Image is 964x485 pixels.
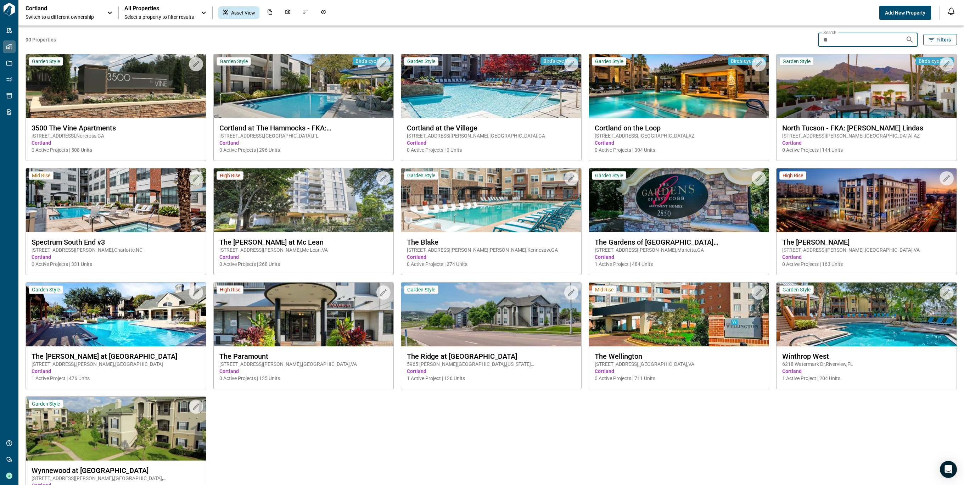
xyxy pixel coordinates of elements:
[26,54,206,118] img: property-asset
[407,261,576,268] span: 0 Active Projects | 274 Units
[407,146,576,154] span: 0 Active Projects | 0 Units
[231,9,255,16] span: Asset View
[401,54,581,118] img: property-asset
[589,168,769,232] img: property-asset
[782,352,951,361] span: Winthrop West
[782,146,951,154] span: 0 Active Projects | 144 Units
[32,132,200,139] span: [STREET_ADDRESS] , Norcross , GA
[219,261,388,268] span: 0 Active Projects | 268 Units
[32,475,200,482] span: [STREET_ADDRESS][PERSON_NAME] , [GEOGRAPHIC_DATA] , [GEOGRAPHIC_DATA]
[407,132,576,139] span: [STREET_ADDRESS][PERSON_NAME] , [GEOGRAPHIC_DATA] , GA
[355,58,388,64] span: Bird's-eye View
[32,238,200,246] span: Spectrum South End v3
[32,368,200,375] span: Cortland
[783,172,803,179] span: High Rise
[407,238,576,246] span: The Blake
[32,124,200,132] span: 3500 The Vine Apartments
[32,58,60,65] span: Garden Style
[219,253,388,261] span: Cortland
[782,368,951,375] span: Cortland
[407,286,435,293] span: Garden Style
[218,6,259,19] div: Asset View
[407,361,576,368] span: 5965 [PERSON_NAME][GEOGRAPHIC_DATA] , [US_STATE][GEOGRAPHIC_DATA] , CO
[595,368,763,375] span: Cortland
[823,29,836,35] label: Search
[124,13,194,21] span: Select a property to filter results
[219,246,388,253] span: [STREET_ADDRESS][PERSON_NAME] , Mc Lean , VA
[595,172,623,179] span: Garden Style
[595,253,763,261] span: Cortland
[214,168,394,232] img: property-asset
[32,286,60,293] span: Garden Style
[407,375,576,382] span: 1 Active Project | 126 Units
[595,132,763,139] span: [STREET_ADDRESS] , [GEOGRAPHIC_DATA] , AZ
[220,172,240,179] span: High Rise
[595,124,763,132] span: Cortland on the Loop
[923,34,957,45] button: Filters
[124,5,194,12] span: All Properties
[783,286,811,293] span: Garden Style
[543,58,576,64] span: Bird's-eye View
[731,58,763,64] span: Bird's-eye View
[595,286,613,293] span: Mid Rise
[595,261,763,268] span: 1 Active Project | 484 Units
[32,172,50,179] span: Mid Rise
[219,124,388,132] span: Cortland at The Hammocks - FKA: [GEOGRAPHIC_DATA]
[782,361,951,368] span: 6218 Watermark Dr , Riverview , FL
[281,6,295,19] div: Photos
[26,397,206,461] img: property-asset
[220,58,248,65] span: Garden Style
[220,286,240,293] span: High Rise
[263,6,277,19] div: Documents
[595,352,763,361] span: The Wellington
[407,352,576,361] span: The Ridge at [GEOGRAPHIC_DATA]
[401,283,581,346] img: property-asset
[589,54,769,118] img: property-asset
[782,139,951,146] span: Cortland
[407,246,576,253] span: [STREET_ADDRESS][PERSON_NAME][PERSON_NAME] , Kennesaw , GA
[595,58,623,65] span: Garden Style
[32,146,200,154] span: 0 Active Projects | 508 Units
[32,253,200,261] span: Cortland
[782,246,951,253] span: [STREET_ADDRESS][PERSON_NAME] , [GEOGRAPHIC_DATA] , VA
[407,253,576,261] span: Cortland
[782,261,951,268] span: 0 Active Projects | 163 Units
[777,283,957,346] img: property-asset
[595,246,763,253] span: [STREET_ADDRESS][PERSON_NAME] , Marietta , GA
[777,168,957,232] img: property-asset
[32,246,200,253] span: [STREET_ADDRESS][PERSON_NAME] , Charlotte , NC
[946,6,957,17] button: Open notification feed
[782,124,951,132] span: North Tucson - FKA: [PERSON_NAME] Lindas
[407,368,576,375] span: Cortland
[407,124,576,132] span: Cortland at the Village
[26,13,100,21] span: Switch to a different ownership
[32,352,200,361] span: The [PERSON_NAME] at [GEOGRAPHIC_DATA]
[919,58,951,64] span: Bird's-eye View
[782,238,951,246] span: The [PERSON_NAME]
[219,146,388,154] span: 0 Active Projects | 296 Units
[219,132,388,139] span: [STREET_ADDRESS] , [GEOGRAPHIC_DATA] , FL
[783,58,811,65] span: Garden Style
[879,6,931,20] button: Add New Property
[219,361,388,368] span: [STREET_ADDRESS][PERSON_NAME] , [GEOGRAPHIC_DATA] , VA
[219,139,388,146] span: Cortland
[595,361,763,368] span: [STREET_ADDRESS] , [GEOGRAPHIC_DATA] , VA
[401,168,581,232] img: property-asset
[32,261,200,268] span: 0 Active Projects | 331 Units
[940,461,957,478] div: Open Intercom Messenger
[316,6,330,19] div: Job History
[214,54,394,118] img: property-asset
[407,172,435,179] span: Garden Style
[782,375,951,382] span: 1 Active Project | 204 Units
[219,238,388,246] span: The [PERSON_NAME] at Mc Lean
[777,54,957,118] img: property-asset
[32,139,200,146] span: Cortland
[589,283,769,346] img: property-asset
[32,401,60,407] span: Garden Style
[26,168,206,232] img: property-asset
[26,283,206,346] img: property-asset
[26,5,89,12] p: Cortland
[407,58,435,65] span: Garden Style
[298,6,313,19] div: Issues & Info
[885,9,925,16] span: Add New Property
